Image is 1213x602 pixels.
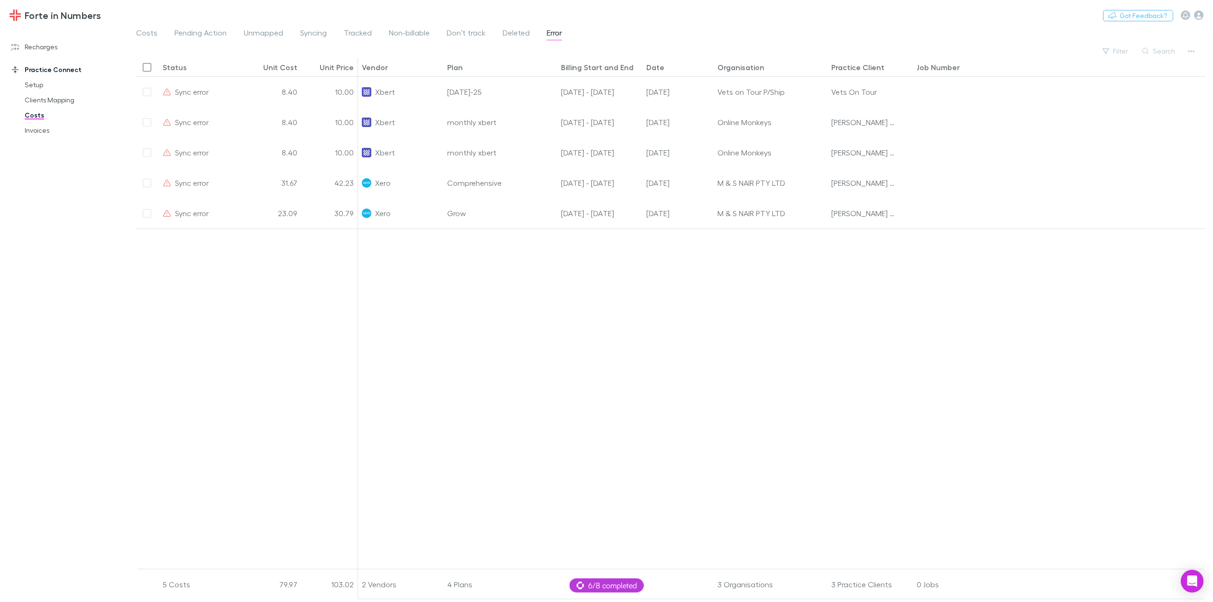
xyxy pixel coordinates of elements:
[831,137,897,167] div: [PERSON_NAME] - Online Monkeys
[175,28,227,40] span: Pending Action
[443,198,557,228] div: Grow
[561,63,634,72] div: Billing Start and End
[643,107,714,137] div: 30 Apr 2025
[244,569,301,600] div: 79.97
[913,569,998,600] div: 0 Jobs
[717,168,824,198] div: M & S NAIR PTY LTD
[643,168,714,198] div: 11 Jun 2025
[301,77,358,107] div: 10.00
[175,209,209,218] span: Sync error
[2,39,133,55] a: Recharges
[643,198,714,228] div: 11 Jun 2025
[301,107,358,137] div: 10.00
[443,168,557,198] div: Comprehensive
[15,108,133,123] a: Costs
[447,63,463,72] div: Plan
[443,107,557,137] div: monthly xbert
[175,148,209,157] span: Sync error
[244,107,301,137] div: 8.40
[503,28,530,40] span: Deleted
[375,168,391,198] span: Xero
[714,569,827,600] div: 3 Organisations
[358,569,443,600] div: 2 Vendors
[717,107,824,137] div: Online Monkeys
[244,137,301,168] div: 8.40
[9,9,21,21] img: Forte in Numbers's Logo
[159,569,244,600] div: 5 Costs
[831,168,897,198] div: [PERSON_NAME] And Co Pty Ltd
[717,137,824,167] div: Online Monkeys
[4,4,107,27] a: Forte in Numbers
[136,28,157,40] span: Costs
[300,28,327,40] span: Syncing
[1138,46,1181,57] button: Search
[1103,10,1173,21] button: Got Feedback?
[443,569,557,600] div: 4 Plans
[557,77,643,107] div: 20 Jun - 20 Jul 25
[362,63,388,72] div: Vendor
[375,137,395,167] span: Xbert
[15,77,133,92] a: Setup
[15,92,133,108] a: Clients Mapping
[557,107,643,137] div: 01 May - 31 May 25
[831,77,877,107] div: Vets On Tour
[362,118,371,127] img: Xbert's Logo
[717,77,824,107] div: Vets on Tour P/Ship
[362,209,371,218] img: Xero's Logo
[362,178,371,188] img: Xero's Logo
[175,118,209,127] span: Sync error
[831,198,897,228] div: [PERSON_NAME] And Co Pty Ltd
[263,63,297,72] div: Unit Cost
[244,28,283,40] span: Unmapped
[831,63,884,72] div: Practice Client
[557,137,643,168] div: 01 May - 31 May 25
[547,28,562,40] span: Error
[362,148,371,157] img: Xbert's Logo
[443,77,557,107] div: [DATE]-25
[717,198,824,228] div: M & S NAIR PTY LTD
[175,87,209,96] span: Sync error
[443,137,557,168] div: monthly xbert
[2,62,133,77] a: Practice Connect
[447,28,486,40] span: Don’t track
[344,28,372,40] span: Tracked
[362,87,371,97] img: Xbert's Logo
[301,168,358,198] div: 42.23
[831,107,897,137] div: [PERSON_NAME] - Online Monkeys
[301,137,358,168] div: 10.00
[717,63,764,72] div: Organisation
[375,107,395,137] span: Xbert
[244,198,301,228] div: 23.09
[1098,46,1134,57] button: Filter
[244,77,301,107] div: 8.40
[163,63,187,72] div: Status
[557,168,643,198] div: 11 May - 26 May 25
[557,198,643,228] div: 27 May - 10 Jun 25
[301,569,358,600] div: 103.02
[643,137,714,168] div: 30 May 2025
[301,198,358,228] div: 30.79
[389,28,430,40] span: Non-billable
[15,123,133,138] a: Invoices
[375,77,395,107] span: Xbert
[827,569,913,600] div: 3 Practice Clients
[643,77,714,107] div: 19 Jun 2025
[244,168,301,198] div: 31.67
[646,63,664,72] div: Date
[320,63,354,72] div: Unit Price
[175,178,209,187] span: Sync error
[25,9,101,21] h3: Forte in Numbers
[917,63,960,72] div: Job Number
[375,198,391,228] span: Xero
[1181,570,1204,593] div: Open Intercom Messenger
